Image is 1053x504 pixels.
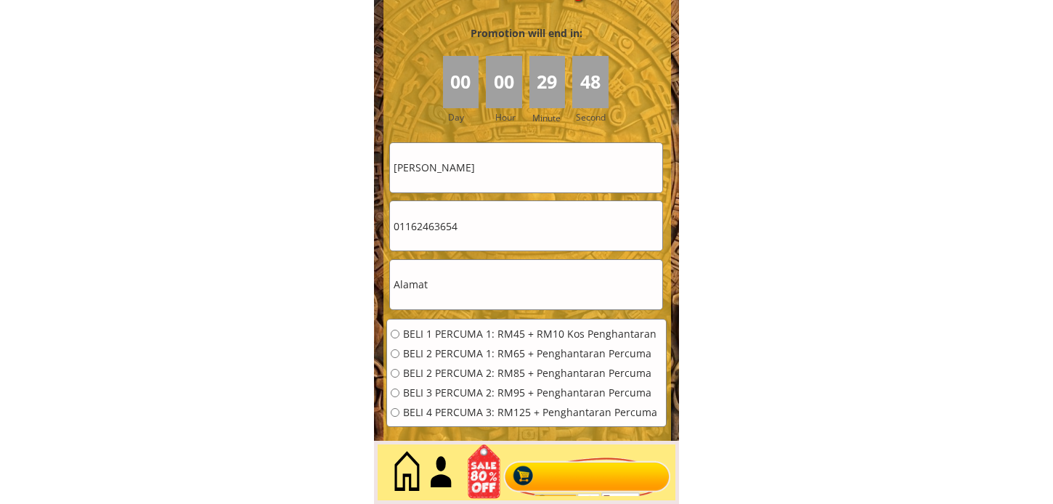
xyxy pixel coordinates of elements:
[532,111,564,125] h3: Minute
[390,201,662,251] input: Telefon
[390,260,662,309] input: Alamat
[448,110,484,124] h3: Day
[403,329,657,339] span: BELI 1 PERCUMA 1: RM45 + RM10 Kos Penghantaran
[403,349,657,359] span: BELI 2 PERCUMA 1: RM65 + Penghantaran Percuma
[495,110,526,124] h3: Hour
[403,368,657,378] span: BELI 2 PERCUMA 2: RM85 + Penghantaran Percuma
[576,110,611,124] h3: Second
[390,143,662,192] input: Nama
[444,25,609,41] h3: Promotion will end in:
[403,407,657,418] span: BELI 4 PERCUMA 3: RM125 + Penghantaran Percuma
[403,388,657,398] span: BELI 3 PERCUMA 2: RM95 + Penghantaran Percuma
